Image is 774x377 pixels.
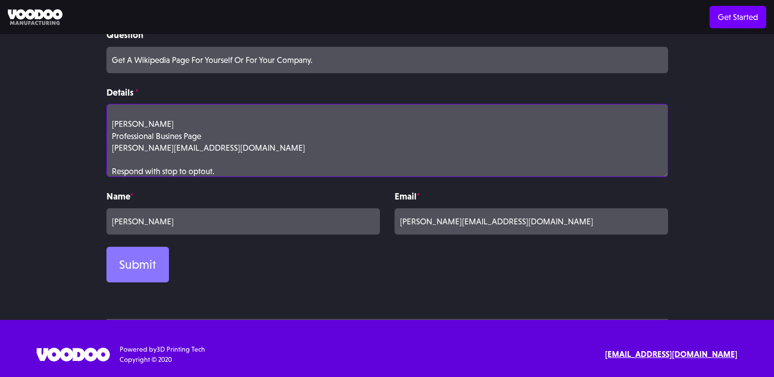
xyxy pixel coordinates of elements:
strong: Question [106,29,143,40]
img: Voodoo Manufacturing logo [8,9,63,25]
a: [EMAIL_ADDRESS][DOMAIN_NAME] [605,348,737,361]
strong: [EMAIL_ADDRESS][DOMAIN_NAME] [605,349,737,359]
a: Get Started [710,6,766,28]
input: Submit [106,247,169,282]
input: Briefly describe your question [106,47,668,73]
label: Email [395,189,668,203]
div: Powered by Copyright © 2020 [120,344,205,365]
a: 3D Printing Tech [157,345,205,353]
label: Name [106,189,380,203]
strong: Details [106,87,133,98]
